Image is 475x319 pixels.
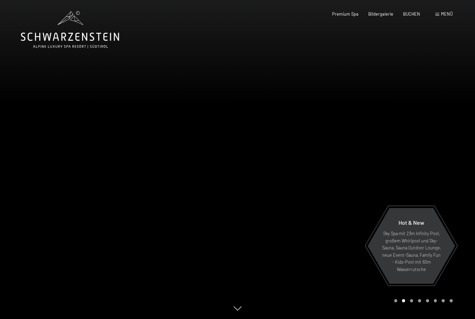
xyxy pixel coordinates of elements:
[398,219,424,226] span: Hot & New
[410,299,413,302] div: Carousel Page 3
[402,299,405,302] div: Carousel Page 2 (Current Slide)
[442,299,445,302] div: Carousel Page 7
[403,11,420,17] a: BUCHEN
[441,11,453,17] span: Menü
[394,299,397,302] div: Carousel Page 1
[368,11,393,17] a: Bildergalerie
[418,299,421,302] div: Carousel Page 4
[381,230,442,273] p: Sky Spa mit 23m Infinity Pool, großem Whirlpool und Sky-Sauna, Sauna Outdoor Lounge, neue Event-S...
[434,299,437,302] div: Carousel Page 6
[332,11,359,17] a: Premium Spa
[392,299,453,302] div: Carousel Pagination
[367,208,456,284] a: Hot & New Sky Spa mit 23m Infinity Pool, großem Whirlpool und Sky-Sauna, Sauna Outdoor Lounge, ne...
[426,299,429,302] div: Carousel Page 5
[450,299,453,302] div: Carousel Page 8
